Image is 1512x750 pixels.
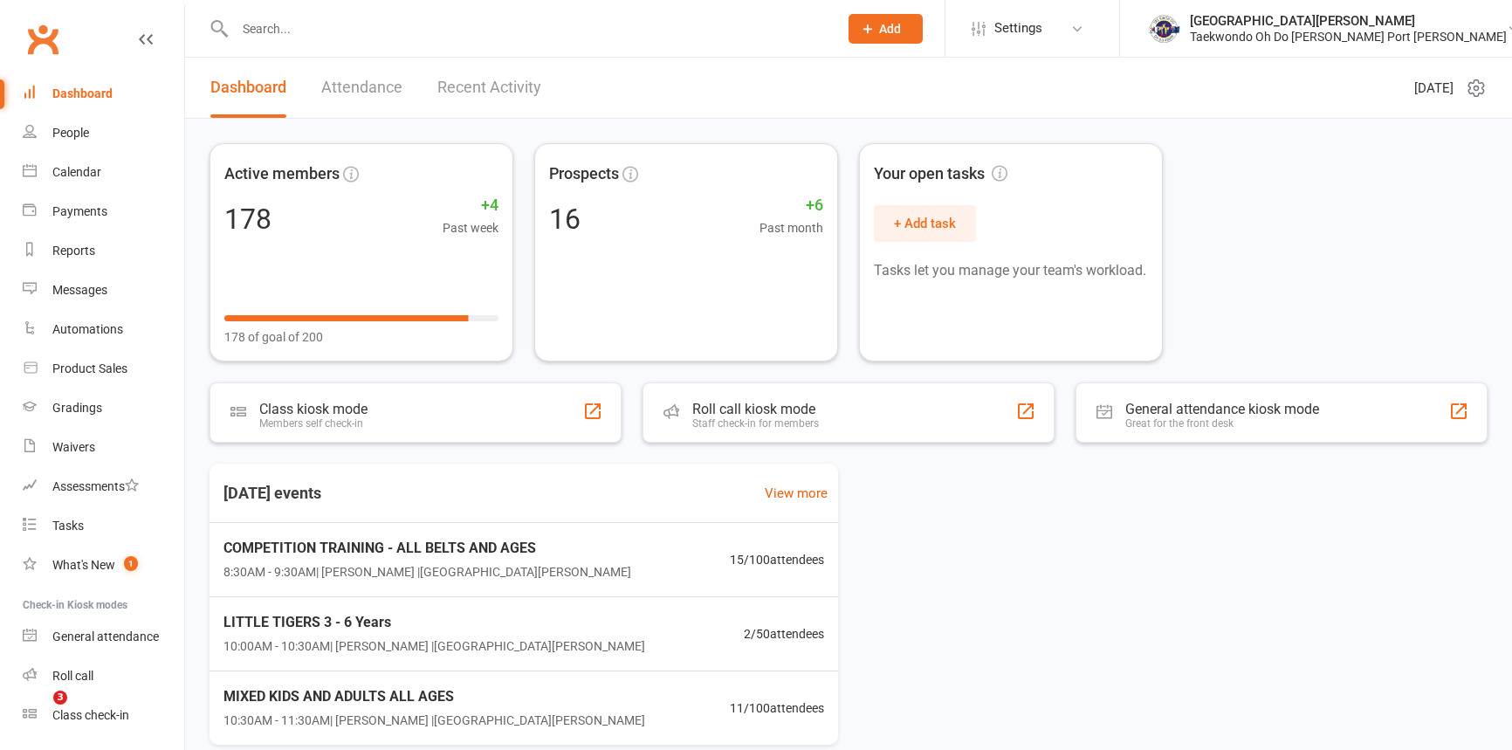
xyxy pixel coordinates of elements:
p: Tasks let you manage your team's workload. [874,259,1148,282]
div: Automations [52,322,123,336]
span: 10:00AM - 10:30AM | [PERSON_NAME] | [GEOGRAPHIC_DATA][PERSON_NAME] [223,636,645,656]
button: + Add task [874,205,976,242]
div: Gradings [52,401,102,415]
div: What's New [52,558,115,572]
div: Messages [52,283,107,297]
span: Past week [443,218,498,237]
span: [DATE] [1414,78,1454,99]
a: Dashboard [210,58,286,118]
span: 178 of goal of 200 [224,327,323,347]
span: Active members [224,162,340,187]
a: Tasks [23,506,184,546]
div: Staff check-in for members [692,417,819,430]
a: People [23,114,184,153]
span: 2 / 50 attendees [744,624,824,643]
span: +4 [443,193,498,218]
span: Prospects [549,162,619,187]
div: Class kiosk mode [259,401,368,417]
a: Reports [23,231,184,271]
input: Search... [230,17,826,41]
a: Class kiosk mode [23,696,184,735]
div: Calendar [52,165,101,179]
button: Add [849,14,923,44]
a: Roll call [23,657,184,696]
div: General attendance [52,630,159,643]
a: Product Sales [23,349,184,389]
div: Payments [52,204,107,218]
a: Messages [23,271,184,310]
a: Gradings [23,389,184,428]
a: Clubworx [21,17,65,61]
span: COMPETITION TRAINING - ALL BELTS AND AGES [223,537,631,560]
a: View more [765,483,828,504]
div: Assessments [52,479,139,493]
span: Past month [759,218,823,237]
div: Class check-in [52,708,129,722]
a: General attendance kiosk mode [23,617,184,657]
span: 10:30AM - 11:30AM | [PERSON_NAME] | [GEOGRAPHIC_DATA][PERSON_NAME] [223,711,645,730]
span: Settings [994,9,1042,48]
h3: [DATE] events [210,478,335,509]
span: 8:30AM - 9:30AM | [PERSON_NAME] | [GEOGRAPHIC_DATA][PERSON_NAME] [223,562,631,581]
div: 178 [224,205,271,233]
span: 3 [53,691,67,705]
a: Payments [23,192,184,231]
a: Recent Activity [437,58,541,118]
div: Roll call [52,669,93,683]
a: Dashboard [23,74,184,114]
div: Taekwondo Oh Do [PERSON_NAME] Port [PERSON_NAME] [1190,29,1507,45]
a: What's New1 [23,546,184,585]
div: Product Sales [52,361,127,375]
div: People [52,126,89,140]
div: General attendance kiosk mode [1125,401,1319,417]
a: Waivers [23,428,184,467]
div: Tasks [52,519,84,533]
div: 16 [549,205,581,233]
span: MIXED KIDS AND ADULTS ALL AGES [223,685,645,708]
iframe: Intercom live chat [17,691,59,733]
div: Members self check-in [259,417,368,430]
span: Your open tasks [874,162,1007,187]
a: Assessments [23,467,184,506]
span: 11 / 100 attendees [730,698,824,718]
div: Roll call kiosk mode [692,401,819,417]
img: thumb_image1517475016.png [1146,11,1181,46]
span: 15 / 100 attendees [730,550,824,569]
div: Dashboard [52,86,113,100]
div: Great for the front desk [1125,417,1319,430]
span: 1 [124,556,138,571]
div: Reports [52,244,95,258]
span: +6 [759,193,823,218]
span: Add [879,22,901,36]
div: [GEOGRAPHIC_DATA][PERSON_NAME] [1190,13,1507,29]
a: Calendar [23,153,184,192]
a: Automations [23,310,184,349]
div: Waivers [52,440,95,454]
span: LITTLE TIGERS 3 - 6 Years [223,611,645,634]
a: Attendance [321,58,402,118]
